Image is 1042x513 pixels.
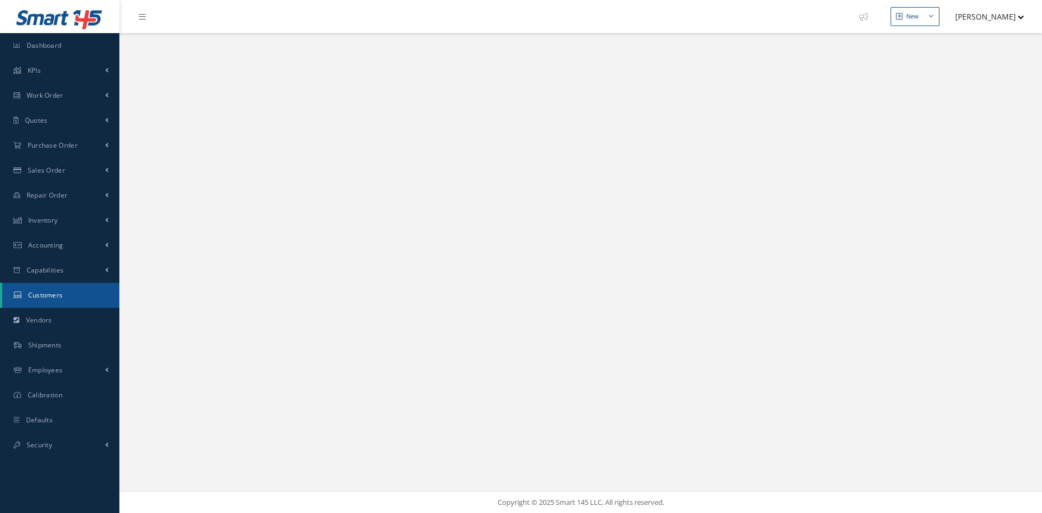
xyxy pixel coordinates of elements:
[891,7,939,26] button: New
[28,141,78,150] span: Purchase Order
[28,66,41,75] span: KPIs
[945,6,1024,27] button: [PERSON_NAME]
[27,91,63,100] span: Work Order
[27,440,52,449] span: Security
[28,166,65,175] span: Sales Order
[26,315,52,325] span: Vendors
[28,240,63,250] span: Accounting
[27,265,64,275] span: Capabilities
[25,116,48,125] span: Quotes
[28,365,63,375] span: Employees
[906,12,919,21] div: New
[28,216,58,225] span: Inventory
[27,191,68,200] span: Repair Order
[28,290,63,300] span: Customers
[28,390,62,400] span: Calibration
[28,340,62,350] span: Shipments
[27,41,62,50] span: Dashboard
[26,415,53,425] span: Defaults
[130,497,1031,508] div: Copyright © 2025 Smart 145 LLC. All rights reserved.
[2,283,119,308] a: Customers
